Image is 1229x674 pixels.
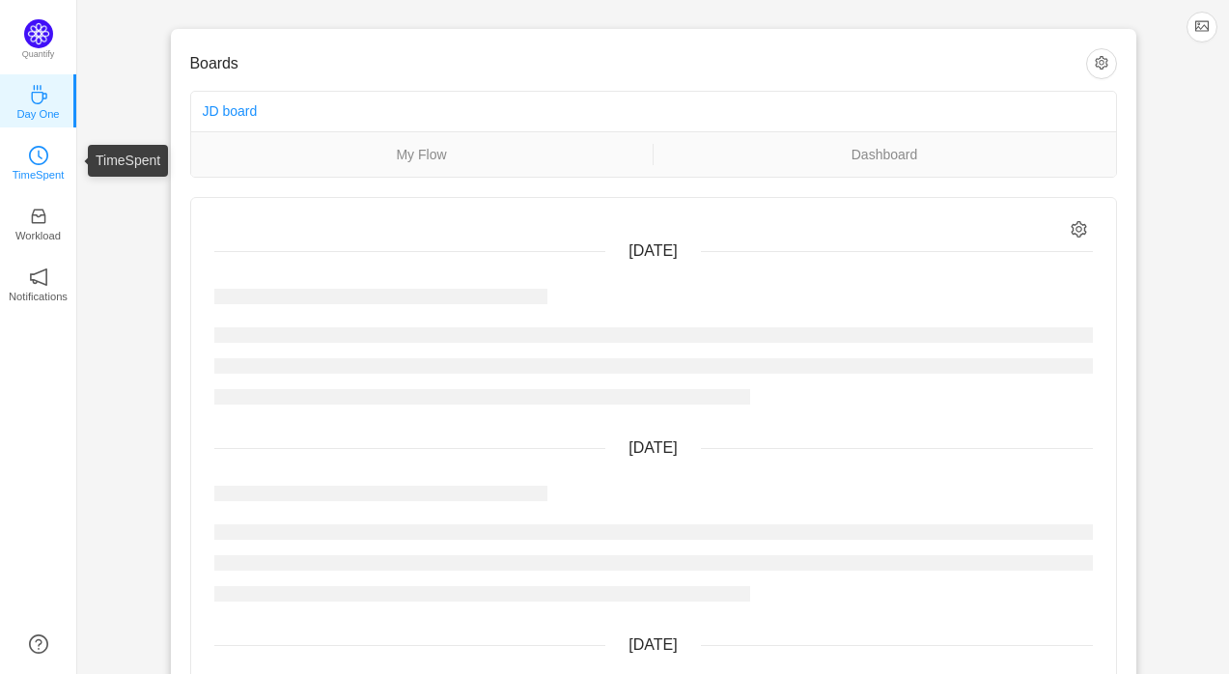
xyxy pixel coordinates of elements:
[13,166,65,183] p: TimeSpent
[203,103,258,119] a: JD board
[654,144,1116,165] a: Dashboard
[29,273,48,293] a: icon: notificationNotifications
[29,267,48,287] i: icon: notification
[29,207,48,226] i: icon: inbox
[1086,48,1117,79] button: icon: setting
[29,152,48,171] a: icon: clock-circleTimeSpent
[22,48,55,62] p: Quantify
[16,105,59,123] p: Day One
[1071,221,1087,238] i: icon: setting
[29,634,48,654] a: icon: question-circle
[190,54,1086,73] h3: Boards
[628,636,677,653] span: [DATE]
[628,242,677,259] span: [DATE]
[29,212,48,232] a: icon: inboxWorkload
[628,439,677,456] span: [DATE]
[191,144,653,165] a: My Flow
[1187,12,1217,42] button: icon: picture
[9,288,68,305] p: Notifications
[15,227,61,244] p: Workload
[29,85,48,104] i: icon: coffee
[29,146,48,165] i: icon: clock-circle
[24,19,53,48] img: Quantify
[29,91,48,110] a: icon: coffeeDay One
